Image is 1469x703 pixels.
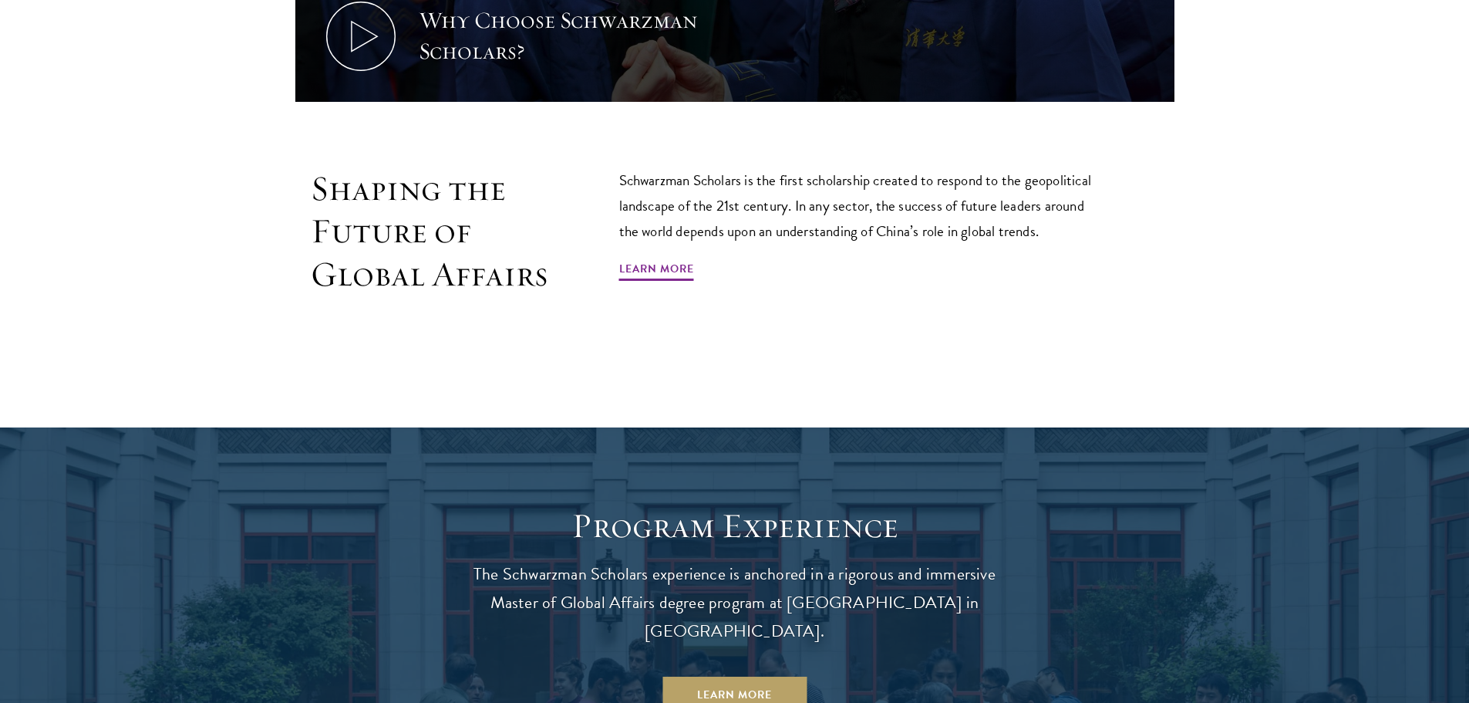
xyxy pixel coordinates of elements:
[311,167,550,296] h2: Shaping the Future of Global Affairs
[619,167,1105,244] p: Schwarzman Scholars is the first scholarship created to respond to the geopolitical landscape of ...
[457,505,1012,548] h1: Program Experience
[619,259,694,283] a: Learn More
[457,560,1012,646] p: The Schwarzman Scholars experience is anchored in a rigorous and immersive Master of Global Affai...
[419,5,704,67] div: Why Choose Schwarzman Scholars?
